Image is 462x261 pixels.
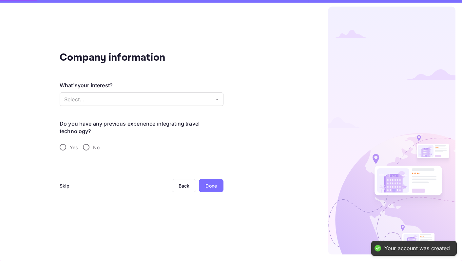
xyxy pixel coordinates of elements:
legend: Do you have any previous experience integrating travel technology? [60,120,223,135]
img: logo [328,7,455,254]
div: Your account was created [384,245,450,252]
p: Select... [64,95,213,103]
div: Company information [60,50,191,66]
div: Back [179,183,190,189]
span: Yes [70,144,78,151]
div: What's your interest? [60,81,112,89]
div: Without label [60,92,223,106]
div: Done [205,182,217,189]
div: travel-experience [60,140,223,154]
span: No [93,144,99,151]
div: Skip [60,182,70,189]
